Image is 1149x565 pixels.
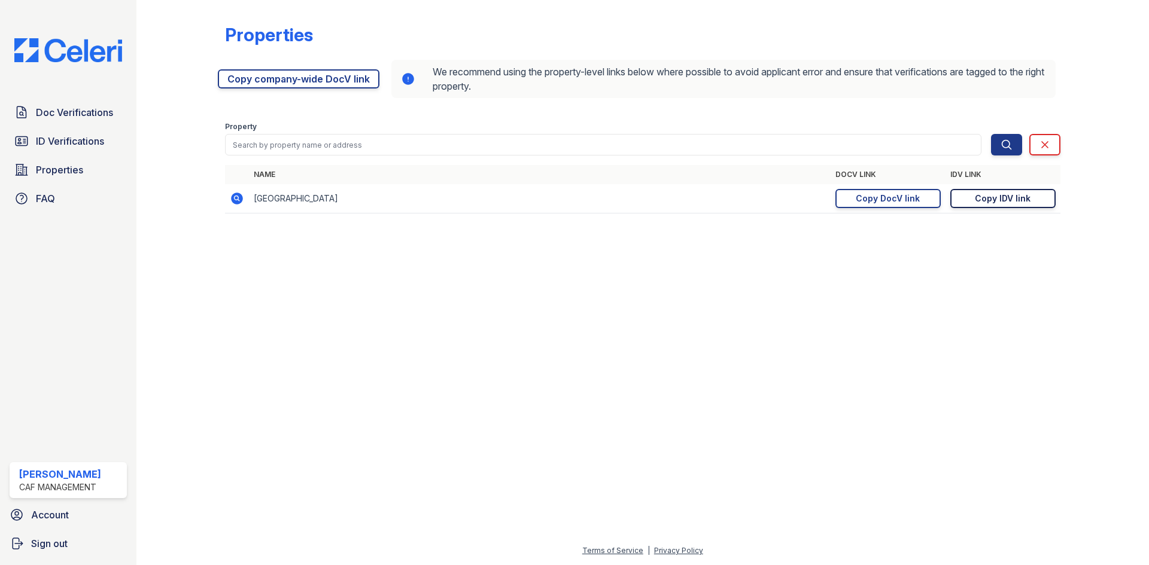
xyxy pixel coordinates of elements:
a: Properties [10,158,127,182]
span: Account [31,508,69,522]
div: Copy DocV link [856,193,920,204]
label: Property [225,122,257,132]
a: Copy IDV link [950,189,1056,208]
div: CAF Management [19,481,101,493]
a: Copy DocV link [835,189,941,208]
span: Sign out [31,536,68,551]
th: Name [249,165,831,184]
div: We recommend using the property-level links below where possible to avoid applicant error and ens... [391,60,1056,98]
a: Copy company-wide DocV link [218,69,379,88]
img: CE_Logo_Blue-a8612792a0a2168367f1c8372b55b34899dd931a85d93a1a3d3e32e68fde9ad4.png [5,38,132,62]
th: DocV Link [831,165,946,184]
a: Sign out [5,532,132,555]
div: Properties [225,24,313,45]
div: | [648,546,650,555]
span: Properties [36,163,83,177]
td: [GEOGRAPHIC_DATA] [249,184,831,213]
a: Doc Verifications [10,100,127,124]
a: Account [5,503,132,527]
span: FAQ [36,191,55,206]
span: ID Verifications [36,134,104,148]
th: IDV Link [946,165,1060,184]
input: Search by property name or address [225,134,981,155]
div: Copy IDV link [975,193,1031,204]
a: Terms of Service [582,546,643,555]
span: Doc Verifications [36,105,113,120]
a: Privacy Policy [654,546,703,555]
div: [PERSON_NAME] [19,467,101,481]
a: FAQ [10,187,127,210]
a: ID Verifications [10,129,127,153]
